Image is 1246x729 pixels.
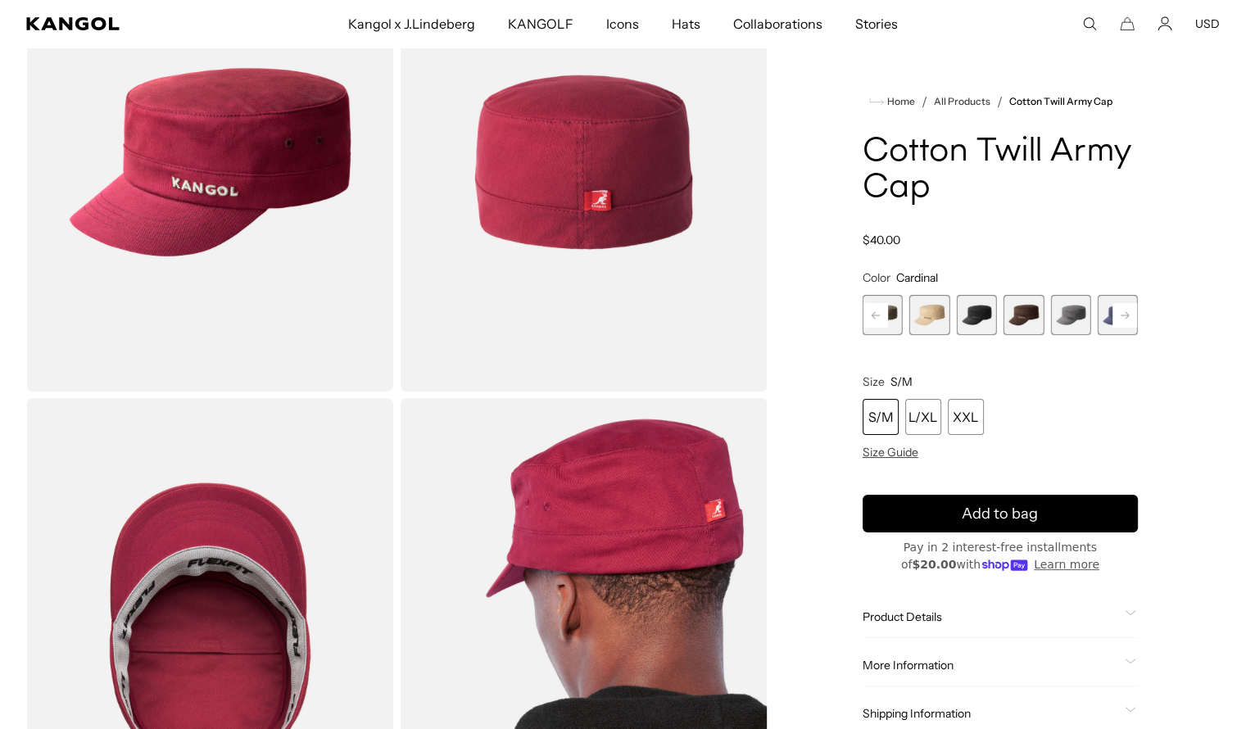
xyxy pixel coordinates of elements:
span: Product Details [863,609,1118,624]
button: USD [1195,16,1220,31]
li: / [990,92,1003,111]
a: Home [869,94,915,109]
span: Size Guide [863,445,918,460]
label: Beige [909,295,949,335]
a: All Products [934,96,990,107]
div: 4 of 9 [956,295,996,335]
div: L/XL [905,399,941,435]
h1: Cotton Twill Army Cap [863,134,1138,206]
div: 2 of 9 [863,295,903,335]
nav: breadcrumbs [863,92,1138,111]
div: S/M [863,399,899,435]
a: Kangol [26,17,229,30]
span: Home [884,96,915,107]
span: More Information [863,658,1118,672]
a: Cotton Twill Army Cap [1009,96,1112,107]
span: Add to bag [962,503,1038,525]
summary: Search here [1082,16,1097,31]
div: 7 of 9 [1098,295,1138,335]
button: Cart [1120,16,1135,31]
label: Black [956,295,996,335]
div: 5 of 9 [1004,295,1044,335]
button: Add to bag [863,495,1138,532]
label: Brown [1004,295,1044,335]
li: / [915,92,927,111]
span: $40.00 [863,233,900,247]
span: Color [863,270,890,285]
span: Shipping Information [863,706,1118,721]
a: Account [1158,16,1172,31]
div: 3 of 9 [909,295,949,335]
span: Size [863,374,885,389]
div: XXL [948,399,984,435]
label: Navy [1098,295,1138,335]
span: S/M [890,374,913,389]
label: Green [863,295,903,335]
div: 6 of 9 [1050,295,1090,335]
span: Cardinal [896,270,938,285]
label: Grey [1050,295,1090,335]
